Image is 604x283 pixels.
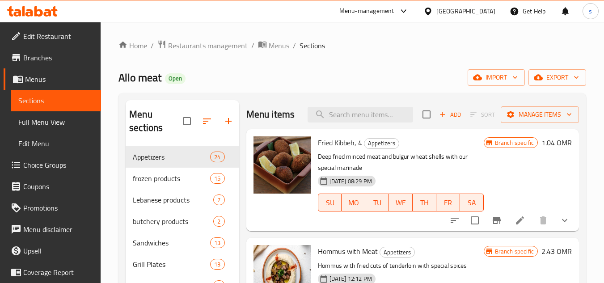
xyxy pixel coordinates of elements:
[486,210,507,231] button: Branch-specific-item
[4,219,101,240] a: Menu disclaimer
[133,152,210,162] div: Appetizers
[18,95,94,106] span: Sections
[210,237,224,248] div: items
[211,174,224,183] span: 15
[213,194,224,205] div: items
[440,196,456,209] span: FR
[491,247,537,256] span: Branch specific
[129,108,182,135] h2: Menu sections
[23,52,94,63] span: Branches
[308,107,413,122] input: search
[126,211,239,232] div: butchery products2
[389,194,413,211] button: WE
[438,110,462,120] span: Add
[23,203,94,213] span: Promotions
[210,152,224,162] div: items
[23,181,94,192] span: Coupons
[133,259,210,270] span: Grill Plates
[253,136,311,194] img: Fried Kibbeh, 4
[11,90,101,111] a: Sections
[211,239,224,247] span: 13
[11,111,101,133] a: Full Menu View
[541,136,572,149] h6: 1.04 OMR
[436,194,460,211] button: FR
[413,194,436,211] button: TH
[475,72,518,83] span: import
[269,40,289,51] span: Menus
[18,138,94,149] span: Edit Menu
[251,40,254,51] li: /
[436,6,495,16] div: [GEOGRAPHIC_DATA]
[126,189,239,211] div: Lebanese products7
[589,6,592,16] span: s
[436,108,465,122] span: Add item
[118,40,586,51] nav: breadcrumb
[211,260,224,269] span: 13
[4,262,101,283] a: Coverage Report
[515,215,525,226] a: Edit menu item
[165,75,186,82] span: Open
[364,138,399,148] span: Appetizers
[168,40,248,51] span: Restaurants management
[157,40,248,51] a: Restaurants management
[214,217,224,226] span: 2
[246,108,295,121] h2: Menu items
[4,25,101,47] a: Edit Restaurant
[342,194,365,211] button: MO
[528,69,586,86] button: export
[365,194,389,211] button: TU
[4,154,101,176] a: Choice Groups
[318,151,484,173] p: Deep fried minced meat and bulgur wheat shells with our special marinade
[213,216,224,227] div: items
[214,196,224,204] span: 7
[416,196,433,209] span: TH
[165,73,186,84] div: Open
[118,40,147,51] a: Home
[501,106,579,123] button: Manage items
[210,259,224,270] div: items
[541,245,572,258] h6: 2.43 OMR
[133,216,213,227] span: butchery products
[126,168,239,189] div: frozen products15
[532,210,554,231] button: delete
[380,247,414,258] span: Appetizers
[177,112,196,131] span: Select all sections
[23,31,94,42] span: Edit Restaurant
[11,133,101,154] a: Edit Menu
[393,196,409,209] span: WE
[491,139,537,147] span: Branch specific
[133,194,213,205] span: Lebanese products
[126,146,239,168] div: Appetizers24
[417,105,436,124] span: Select section
[318,245,378,258] span: Hommus with Meat
[126,253,239,275] div: Grill Plates13
[196,110,218,132] span: Sort sections
[23,160,94,170] span: Choice Groups
[559,215,570,226] svg: Show Choices
[23,224,94,235] span: Menu disclaimer
[465,108,501,122] span: Select section first
[133,237,210,248] span: Sandwiches
[4,176,101,197] a: Coupons
[25,74,94,84] span: Menus
[322,196,338,209] span: SU
[318,194,342,211] button: SU
[318,260,484,271] p: Hommus with fried cuts of tenderloin with special spices
[4,68,101,90] a: Menus
[118,68,161,88] span: Allo meat
[345,196,362,209] span: MO
[444,210,465,231] button: sort-choices
[436,108,465,122] button: Add
[468,69,525,86] button: import
[133,173,210,184] span: frozen products
[460,194,484,211] button: SA
[364,138,399,149] div: Appetizers
[326,275,376,283] span: [DATE] 12:12 PM
[23,245,94,256] span: Upsell
[218,110,239,132] button: Add section
[258,40,289,51] a: Menus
